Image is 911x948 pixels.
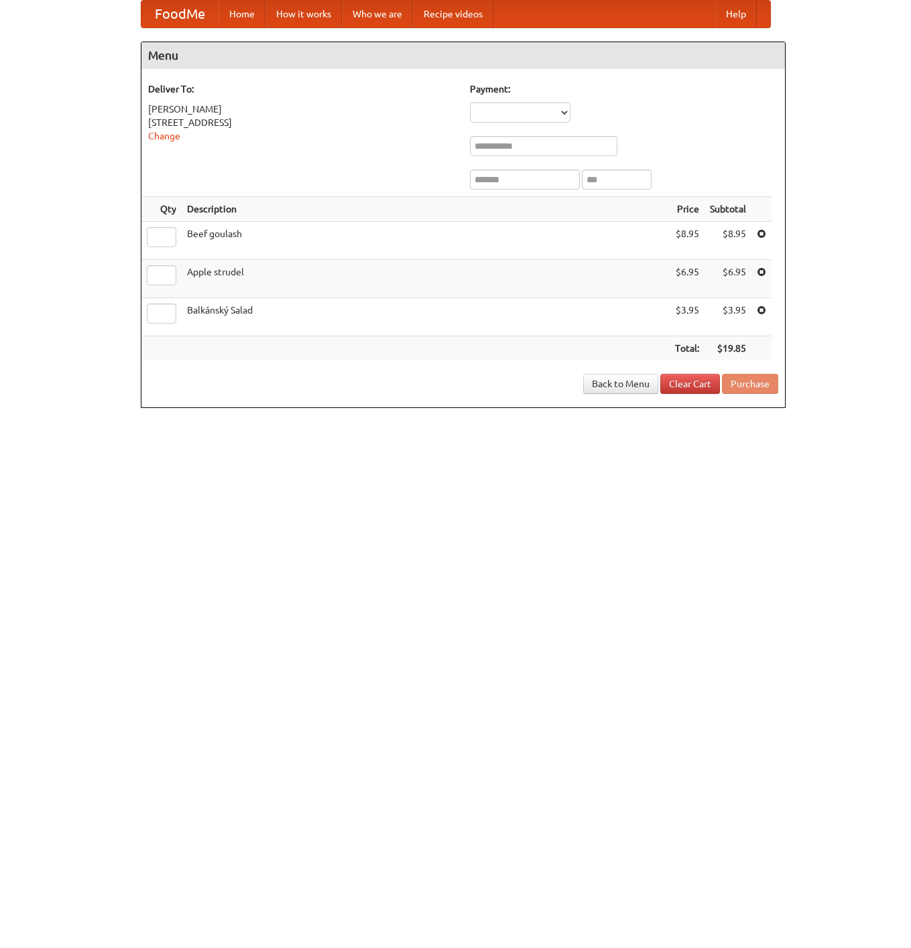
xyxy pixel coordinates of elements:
[141,1,219,27] a: FoodMe
[705,336,751,361] th: $19.85
[705,222,751,260] td: $8.95
[141,42,785,69] h4: Menu
[413,1,493,27] a: Recipe videos
[705,298,751,336] td: $3.95
[670,260,705,298] td: $6.95
[722,374,778,394] button: Purchase
[670,336,705,361] th: Total:
[148,131,180,141] a: Change
[182,298,670,336] td: Balkánský Salad
[670,298,705,336] td: $3.95
[141,197,182,222] th: Qty
[148,116,457,129] div: [STREET_ADDRESS]
[182,260,670,298] td: Apple strudel
[705,260,751,298] td: $6.95
[148,82,457,96] h5: Deliver To:
[182,222,670,260] td: Beef goulash
[670,222,705,260] td: $8.95
[182,197,670,222] th: Description
[705,197,751,222] th: Subtotal
[265,1,342,27] a: How it works
[670,197,705,222] th: Price
[715,1,757,27] a: Help
[470,82,778,96] h5: Payment:
[342,1,413,27] a: Who we are
[219,1,265,27] a: Home
[660,374,720,394] a: Clear Cart
[148,103,457,116] div: [PERSON_NAME]
[583,374,658,394] a: Back to Menu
